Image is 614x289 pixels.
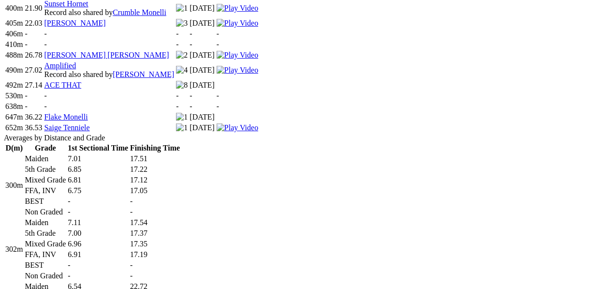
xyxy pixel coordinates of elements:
img: Play Video [217,19,258,28]
td: - [24,102,43,111]
text: 27.02 [25,66,42,74]
td: - [175,91,188,101]
div: Averages by Distance and Grade [4,134,610,142]
td: 652m [5,123,23,133]
td: 638m [5,102,23,111]
td: - [130,207,180,217]
td: 647m [5,112,23,122]
td: 17.05 [130,186,180,196]
text: [DATE] [190,51,215,59]
td: - [130,197,180,206]
img: 1 [176,113,188,122]
td: - [130,271,180,281]
text: [DATE] [190,4,215,12]
td: - [175,29,188,39]
td: 490m [5,61,23,79]
td: - [44,102,175,111]
text: 36.53 [25,123,42,132]
td: 410m [5,40,23,49]
td: - [67,197,129,206]
td: - [216,91,259,101]
td: - [67,207,129,217]
text: 36.22 [25,113,42,121]
td: - [44,40,175,49]
td: Non Graded [24,271,66,281]
text: [DATE] [190,66,215,74]
text: 21.90 [25,4,42,12]
td: 492m [5,80,23,90]
td: FFA, INV [24,186,66,196]
td: 17.35 [130,239,180,249]
text: [DATE] [190,113,215,121]
td: - [189,40,215,49]
a: ACE THAT [44,81,81,89]
td: 530m [5,91,23,101]
td: Mixed Grade [24,239,66,249]
text: [DATE] [190,123,215,132]
td: 6.75 [67,186,129,196]
a: [PERSON_NAME] [44,19,105,27]
td: 7.11 [67,218,129,228]
td: 7.00 [67,228,129,238]
span: Record also shared by [44,8,166,16]
text: [DATE] [190,81,215,89]
span: Record also shared by [44,70,174,78]
td: - [175,102,188,111]
img: 1 [176,4,188,13]
td: 17.22 [130,165,180,174]
td: - [44,29,175,39]
td: 17.54 [130,218,180,228]
td: 17.51 [130,154,180,164]
td: 488m [5,50,23,60]
img: Play Video [217,4,258,13]
a: Saige Tenniele [44,123,89,132]
a: View replay [217,123,258,132]
td: 17.19 [130,250,180,259]
a: Crumble Monelli [113,8,166,16]
td: - [189,29,215,39]
td: - [24,91,43,101]
img: 2 [176,51,188,60]
img: 1 [176,123,188,132]
td: - [67,260,129,270]
td: 405m [5,18,23,28]
td: BEST [24,197,66,206]
td: 17.12 [130,175,180,185]
img: 8 [176,81,188,90]
td: - [189,91,215,101]
td: - [216,40,259,49]
img: 3 [176,19,188,28]
img: Play Video [217,51,258,60]
a: [PERSON_NAME] [PERSON_NAME] [44,51,169,59]
td: 5th Grade [24,228,66,238]
img: Play Video [217,66,258,75]
td: Maiden [24,154,66,164]
td: 406m [5,29,23,39]
td: 302m [5,218,23,281]
td: 6.96 [67,239,129,249]
td: BEST [24,260,66,270]
a: Flake Monelli [44,113,88,121]
td: 5th Grade [24,165,66,174]
td: - [44,91,175,101]
a: [PERSON_NAME] [113,70,174,78]
a: View replay [217,51,258,59]
a: View replay [217,66,258,74]
td: 6.91 [67,250,129,259]
a: View replay [217,4,258,12]
img: 4 [176,66,188,75]
td: Non Graded [24,207,66,217]
td: 7.01 [67,154,129,164]
td: - [24,40,43,49]
text: [DATE] [190,19,215,27]
td: 6.81 [67,175,129,185]
td: 300m [5,154,23,217]
td: 6.85 [67,165,129,174]
td: - [24,29,43,39]
td: - [216,29,259,39]
th: 1st Sectional Time [67,143,129,153]
td: - [189,102,215,111]
td: FFA, INV [24,250,66,259]
th: D(m) [5,143,23,153]
text: 27.14 [25,81,42,89]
